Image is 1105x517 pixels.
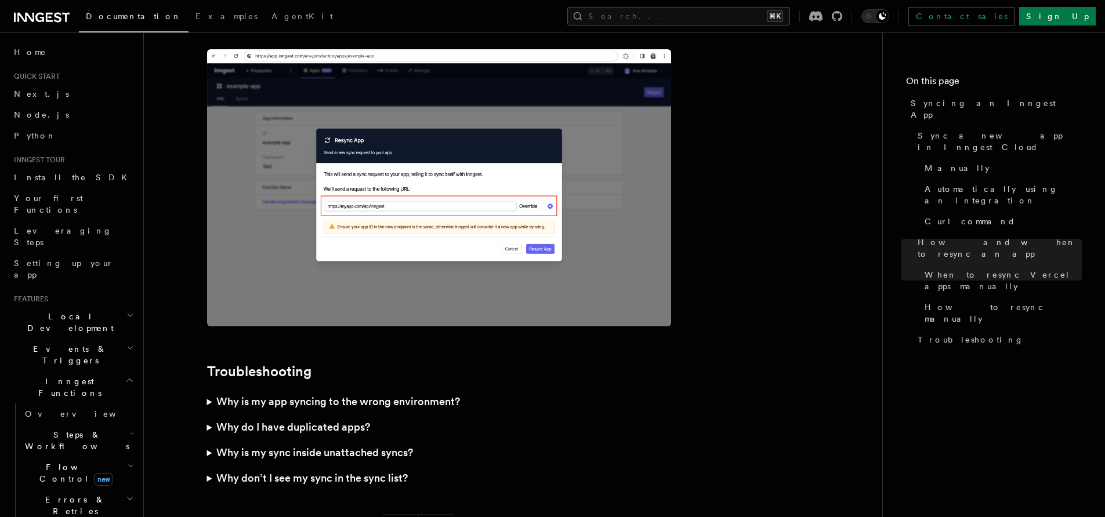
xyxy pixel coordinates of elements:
h3: Why do I have duplicated apps? [216,419,370,435]
a: AgentKit [265,3,340,31]
span: Features [9,294,48,304]
span: How and when to resync an app [918,236,1082,260]
span: Local Development [9,311,126,334]
a: Your first Functions [9,188,136,220]
span: AgentKit [271,12,333,21]
span: Quick start [9,72,60,81]
span: Errors & Retries [20,494,126,517]
a: Next.js [9,83,136,104]
a: Documentation [79,3,189,32]
span: Python [14,131,56,140]
a: Home [9,42,136,63]
span: Inngest Functions [9,376,125,399]
span: Home [14,46,46,58]
a: How and when to resync an app [913,232,1082,264]
span: Setting up your app [14,258,114,279]
button: Local Development [9,306,136,338]
h4: On this page [906,74,1082,93]
a: Install the SDK [9,167,136,188]
span: Curl command [925,216,1016,227]
h3: Why is my app syncing to the wrong environment? [216,394,460,410]
a: Leveraging Steps [9,220,136,253]
img: Inngest Cloud screen with resync app modal displaying an edited URL [207,49,671,326]
button: Toggle dark mode [861,9,889,23]
span: new [94,473,113,486]
h3: Why don’t I see my sync in the sync list? [216,470,408,486]
span: Troubleshooting [918,334,1024,345]
button: Flow Controlnew [20,457,136,489]
span: Inngest tour [9,155,65,165]
span: Examples [195,12,258,21]
a: Contact sales [908,7,1015,26]
span: Steps & Workflows [20,429,129,452]
a: Curl command [920,211,1082,232]
a: Sign Up [1019,7,1096,26]
a: Troubleshooting [913,329,1082,350]
summary: Why is my app syncing to the wrong environment? [207,389,671,414]
a: Overview [20,403,136,424]
span: Events & Triggers [9,343,126,366]
span: Node.js [14,110,69,119]
a: Sync a new app in Inngest Cloud [913,125,1082,158]
span: Sync a new app in Inngest Cloud [918,130,1082,153]
span: Your first Functions [14,194,83,214]
button: Search...⌘K [567,7,790,26]
summary: Why is my sync inside unattached syncs? [207,440,671,465]
summary: Why do I have duplicated apps? [207,414,671,440]
span: Leveraging Steps [14,226,112,247]
span: Manually [925,162,990,174]
a: Python [9,125,136,146]
span: How to resync manually [925,301,1082,325]
button: Steps & Workflows [20,424,136,457]
a: Examples [189,3,265,31]
summary: Why don’t I see my sync in the sync list? [207,465,671,491]
span: Install the SDK [14,173,134,182]
button: Events & Triggers [9,338,136,371]
h3: Why is my sync inside unattached syncs? [216,445,413,461]
span: Syncing an Inngest App [911,97,1082,121]
a: Setting up your app [9,253,136,285]
a: Troubleshooting [207,363,311,380]
a: When to resync Vercel apps manually [920,264,1082,297]
span: Overview [25,409,144,418]
span: Next.js [14,89,69,99]
span: When to resync Vercel apps manually [925,269,1082,292]
a: How to resync manually [920,297,1082,329]
a: Automatically using an integration [920,179,1082,211]
kbd: ⌘K [767,10,783,22]
span: Flow Control [20,461,128,485]
span: Automatically using an integration [925,183,1082,206]
a: Node.js [9,104,136,125]
button: Inngest Functions [9,371,136,403]
a: Manually [920,158,1082,179]
span: Documentation [86,12,182,21]
a: Syncing an Inngest App [906,93,1082,125]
